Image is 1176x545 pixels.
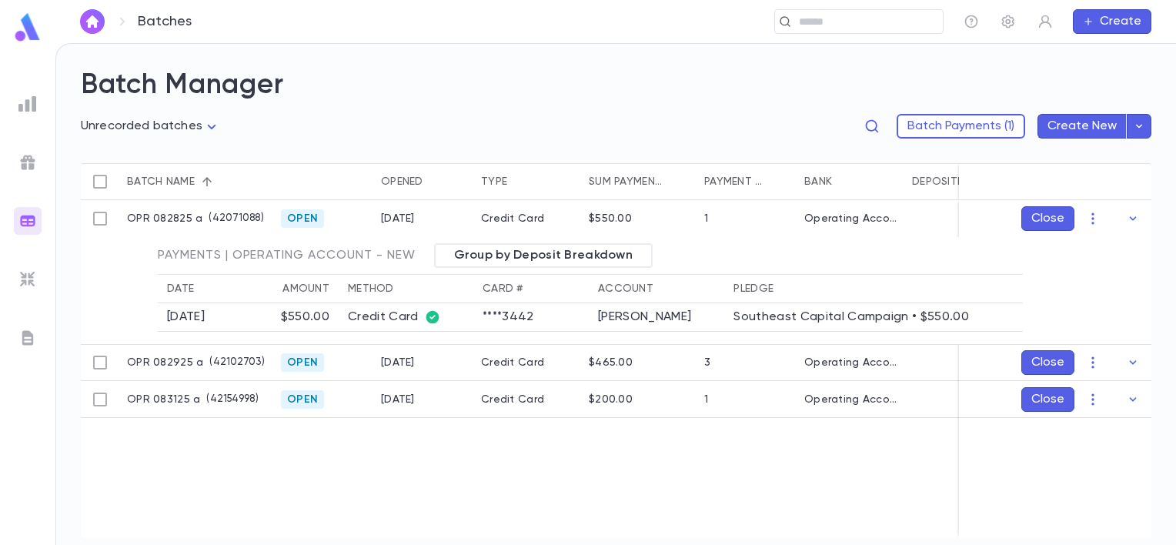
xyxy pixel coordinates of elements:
div: Credit Card [473,200,581,237]
p: Batches [138,13,192,30]
div: Credit Card [348,309,464,325]
td: [PERSON_NAME] [589,303,724,332]
div: 8/28/2025 [381,356,415,369]
p: OPR 082825 a [127,212,202,225]
span: Payments | Operating Account - New [158,248,416,263]
div: Batch name [119,163,273,200]
img: reports_grey.c525e4749d1bce6a11f5fe2a8de1b229.svg [18,95,37,113]
button: Sort [195,169,219,194]
div: Payment qty [697,163,797,200]
div: Deposited [904,163,1004,200]
div: Opened [373,163,473,200]
img: imports_grey.530a8a0e642e233f2baf0ef88e8c9fcb.svg [18,270,37,289]
div: Unrecorded batches [81,115,221,139]
div: Sum payments [589,163,664,200]
div: $550.00 [589,212,632,225]
button: Create New [1037,114,1127,139]
div: Southeast Capital Campaign • $550.00 [733,309,1014,325]
div: Sum payments [581,163,697,200]
span: Unrecorded batches [81,120,202,132]
span: Open [281,212,324,225]
button: Sort [664,169,689,194]
img: logo [12,12,43,42]
div: 8/28/2025 [381,212,415,225]
div: Bank [804,163,832,200]
th: Amount [223,275,339,303]
div: 1 [704,212,708,225]
p: ( 42071088 ) [202,211,263,226]
td: [DATE] [158,303,223,332]
div: Operating Account - New [804,212,897,225]
button: Sort [764,169,789,194]
img: letters_grey.7941b92b52307dd3b8a917253454ce1c.svg [18,329,37,347]
p: ( 42102703 ) [203,355,264,370]
span: Open [281,356,324,369]
div: Opened [381,163,423,200]
th: Method [339,275,473,303]
div: Operating Account - New [804,393,897,406]
h2: Batch Manager [81,69,1151,102]
div: Group by Deposit Breakdown [434,243,653,268]
th: Pledge [724,275,1023,303]
button: Sort [507,169,532,194]
div: Type [473,163,581,200]
div: Operating Account - New [804,356,897,369]
img: campaigns_grey.99e729a5f7ee94e3726e6486bddda8f1.svg [18,153,37,172]
th: Date [158,275,223,303]
th: Card # [473,275,589,303]
div: $200.00 [589,393,633,406]
button: Close [1021,387,1074,412]
img: home_white.a664292cf8c1dea59945f0da9f25487c.svg [83,15,102,28]
div: 8/30/2025 [381,393,415,406]
div: Credit Card [473,381,581,418]
button: Sort [832,169,857,194]
div: 1 [704,393,708,406]
button: Create [1073,9,1151,34]
button: Close [1021,350,1074,375]
button: Close [1021,206,1074,231]
button: Batch Payments (1) [897,114,1025,139]
div: Batch name [127,163,195,200]
div: Bank [797,163,904,200]
div: Type [481,163,507,200]
img: batches_gradient.0a22e14384a92aa4cd678275c0c39cc4.svg [18,212,37,230]
p: OPR 082925 a [127,356,203,369]
div: $465.00 [589,356,633,369]
th: Account [589,275,724,303]
div: Payment qty [704,163,764,200]
p: ( 42154998 ) [200,392,258,407]
p: OPR 083125 a [127,393,200,406]
div: 3 [704,356,710,369]
span: Group by Deposit Breakdown [445,248,642,263]
span: Open [281,393,324,406]
div: Deposited [912,163,971,200]
div: Credit Card [473,344,581,381]
td: $550.00 [223,303,339,332]
button: Sort [423,169,448,194]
